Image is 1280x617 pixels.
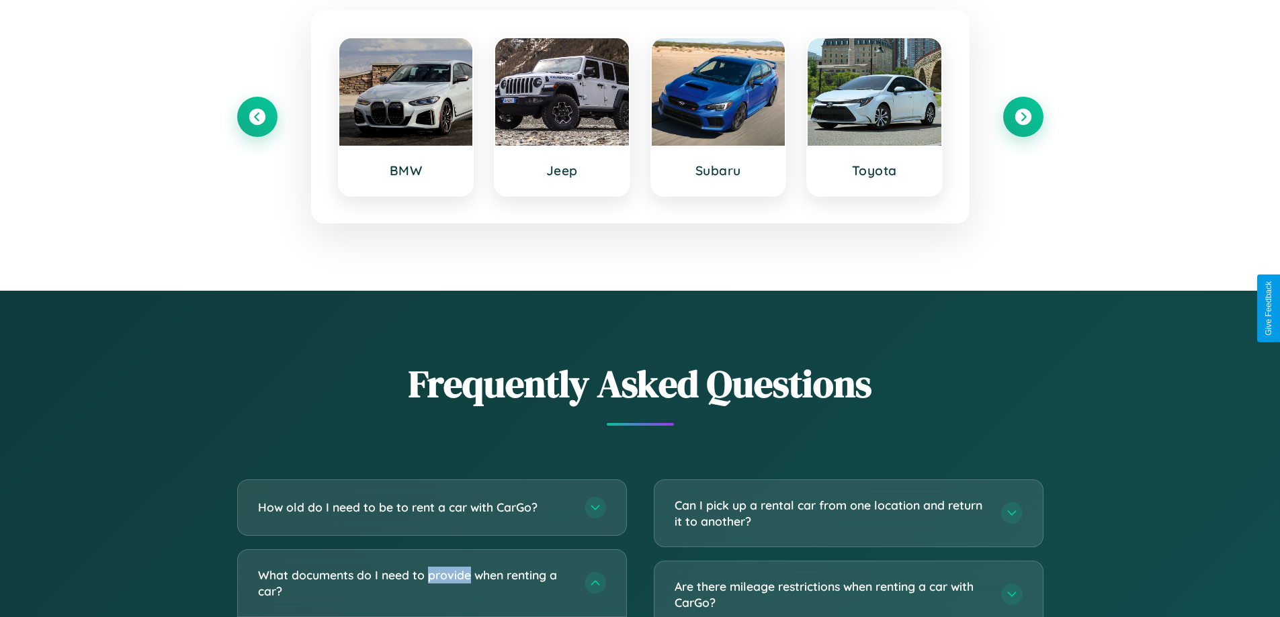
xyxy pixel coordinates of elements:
[258,499,571,516] h3: How old do I need to be to rent a car with CarGo?
[821,162,928,179] h3: Toyota
[353,162,460,179] h3: BMW
[675,578,988,611] h3: Are there mileage restrictions when renting a car with CarGo?
[237,358,1043,410] h2: Frequently Asked Questions
[665,162,772,179] h3: Subaru
[1264,281,1273,336] div: Give Feedback
[509,162,615,179] h3: Jeep
[258,567,571,600] h3: What documents do I need to provide when renting a car?
[675,497,988,530] h3: Can I pick up a rental car from one location and return it to another?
